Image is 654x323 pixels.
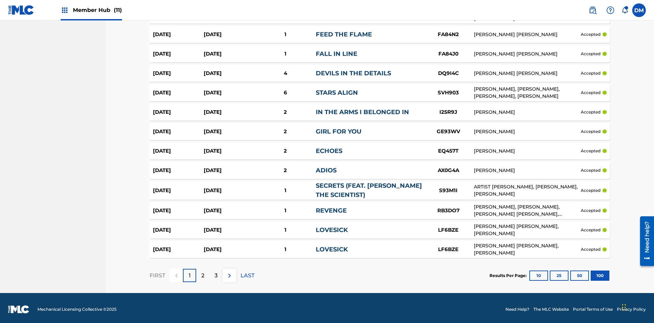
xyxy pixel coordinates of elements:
[316,89,358,96] a: STARS ALIGN
[255,31,316,39] div: 1
[489,273,528,279] p: Results Per Page:
[423,108,474,116] div: I25R9J
[550,271,569,281] button: 25
[423,89,474,97] div: SVH903
[204,31,254,39] div: [DATE]
[316,167,337,174] a: ADIOS
[153,89,204,97] div: [DATE]
[153,70,204,77] div: [DATE]
[581,207,601,214] p: accepted
[581,148,601,154] p: accepted
[423,187,474,195] div: S93M1I
[153,207,204,215] div: [DATE]
[606,6,614,14] img: help
[474,86,581,100] div: [PERSON_NAME], [PERSON_NAME], [PERSON_NAME], [PERSON_NAME]
[255,246,316,253] div: 1
[423,167,474,174] div: AX0G4A
[423,70,474,77] div: DQ9I4C
[204,70,254,77] div: [DATE]
[204,187,254,195] div: [DATE]
[255,226,316,234] div: 1
[474,148,581,155] div: [PERSON_NAME]
[153,128,204,136] div: [DATE]
[474,223,581,237] div: [PERSON_NAME] [PERSON_NAME], [PERSON_NAME]
[153,50,204,58] div: [DATE]
[204,108,254,116] div: [DATE]
[204,167,254,174] div: [DATE]
[255,128,316,136] div: 2
[581,167,601,173] p: accepted
[621,7,628,14] div: Notifications
[622,297,626,318] div: Drag
[635,214,654,270] iframe: Resource Center
[581,51,601,57] p: accepted
[581,90,601,96] p: accepted
[604,3,617,17] div: Help
[474,183,581,198] div: ARTIST [PERSON_NAME], [PERSON_NAME], [PERSON_NAME]
[255,167,316,174] div: 2
[316,31,372,38] a: FEED THE FLAME
[316,207,347,214] a: REVENGE
[204,50,254,58] div: [DATE]
[153,167,204,174] div: [DATE]
[474,70,581,77] div: [PERSON_NAME] [PERSON_NAME]
[204,147,254,155] div: [DATE]
[255,187,316,195] div: 1
[255,89,316,97] div: 6
[204,89,254,97] div: [DATE]
[591,271,609,281] button: 100
[316,147,342,155] a: ECHOES
[573,306,613,312] a: Portal Terms of Use
[581,227,601,233] p: accepted
[255,108,316,116] div: 2
[153,187,204,195] div: [DATE]
[153,246,204,253] div: [DATE]
[423,207,474,215] div: RB3DO7
[255,70,316,77] div: 4
[617,306,646,312] a: Privacy Policy
[153,226,204,234] div: [DATE]
[255,50,316,58] div: 1
[474,128,581,135] div: [PERSON_NAME]
[423,246,474,253] div: LF6BZE
[533,306,569,312] a: The MLC Website
[201,272,204,280] p: 2
[189,272,191,280] p: 1
[316,108,409,116] a: IN THE ARMS I BELONGED IN
[153,108,204,116] div: [DATE]
[240,272,254,280] p: LAST
[581,31,601,37] p: accepted
[8,305,29,313] img: logo
[316,226,348,234] a: LOVESICK
[423,226,474,234] div: LF6BZE
[581,187,601,194] p: accepted
[316,128,361,135] a: GIRL FOR YOU
[423,31,474,39] div: FA84N2
[316,70,391,77] a: DEVILS IN THE DETAILS
[61,6,69,14] img: Top Rightsholders
[423,50,474,58] div: FA84J0
[255,207,316,215] div: 1
[225,272,234,280] img: right
[474,50,581,58] div: [PERSON_NAME] [PERSON_NAME]
[581,128,601,135] p: accepted
[316,182,422,199] a: SECRETS (FEAT. [PERSON_NAME] THE SCIENTIST)
[505,306,529,312] a: Need Help?
[316,50,357,58] a: FALL IN LINE
[150,272,165,280] p: FIRST
[529,271,548,281] button: 10
[423,128,474,136] div: GE93WV
[215,272,218,280] p: 3
[581,109,601,115] p: accepted
[474,242,581,257] div: [PERSON_NAME] [PERSON_NAME], [PERSON_NAME]
[632,3,646,17] div: User Menu
[204,128,254,136] div: [DATE]
[73,6,122,14] span: Member Hub
[586,3,599,17] a: Public Search
[37,306,116,312] span: Mechanical Licensing Collective © 2025
[423,147,474,155] div: EQ457T
[204,207,254,215] div: [DATE]
[474,31,581,38] div: [PERSON_NAME] [PERSON_NAME]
